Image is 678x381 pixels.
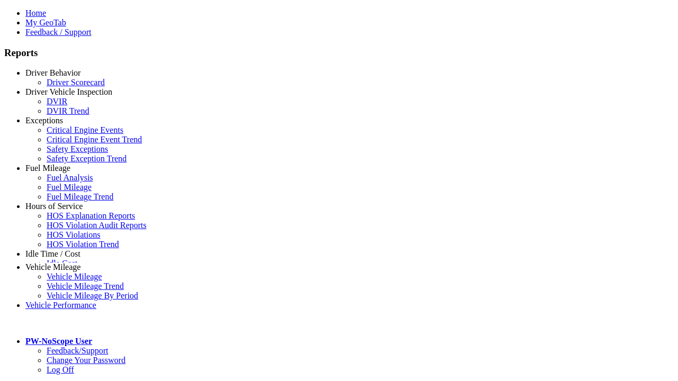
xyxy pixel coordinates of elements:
a: Log Off [47,365,74,374]
a: Feedback / Support [25,28,91,37]
a: Idle Time / Cost [25,249,81,258]
h3: Reports [4,47,674,59]
a: Safety Exception Trend [47,154,127,163]
a: DVIR [47,97,67,106]
a: Vehicle Mileage [25,262,81,271]
a: Vehicle Mileage [47,272,102,281]
a: DVIR Trend [47,106,89,115]
a: Vehicle Performance [25,301,96,310]
a: Critical Engine Events [47,125,123,134]
a: Exceptions [25,116,63,125]
a: HOS Explanation Reports [47,211,135,220]
a: Fuel Analysis [47,173,93,182]
a: HOS Violation Audit Reports [47,221,147,230]
a: Fuel Mileage [47,183,92,192]
a: Driver Scorecard [47,78,105,87]
a: Vehicle Mileage By Period [47,291,138,300]
a: Driver Vehicle Inspection [25,87,112,96]
a: PW-NoScope User [25,337,92,346]
a: Change Your Password [47,356,126,365]
a: Safety Exceptions [47,144,108,153]
a: HOS Violation Trend [47,240,119,249]
a: Fuel Mileage [25,164,70,173]
a: HOS Violations [47,230,100,239]
a: Driver Behavior [25,68,81,77]
a: Fuel Mileage Trend [47,192,113,201]
a: Hours of Service [25,202,83,211]
a: Critical Engine Event Trend [47,135,142,144]
a: Vehicle Mileage Trend [47,282,124,291]
a: Idle Cost [47,259,77,268]
a: My GeoTab [25,18,66,27]
a: Home [25,8,46,17]
a: Feedback/Support [47,346,108,355]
